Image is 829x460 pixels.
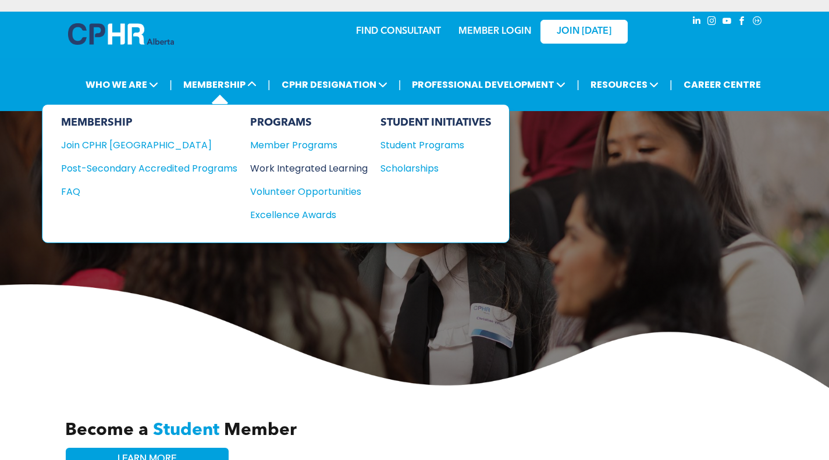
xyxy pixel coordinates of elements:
[680,74,764,95] a: CAREER CENTRE
[250,138,356,152] div: Member Programs
[380,138,492,152] a: Student Programs
[380,161,481,176] div: Scholarships
[670,73,673,97] li: |
[61,184,220,199] div: FAQ
[250,138,368,152] a: Member Programs
[380,116,492,129] div: STUDENT INITIATIVES
[153,422,219,439] span: Student
[61,138,237,152] a: Join CPHR [GEOGRAPHIC_DATA]
[61,138,220,152] div: Join CPHR [GEOGRAPHIC_DATA]
[399,73,401,97] li: |
[587,74,662,95] span: RESOURCES
[250,184,368,199] a: Volunteer Opportunities
[278,74,391,95] span: CPHR DESIGNATION
[721,15,734,30] a: youtube
[250,208,368,222] a: Excellence Awards
[61,161,237,176] a: Post-Secondary Accredited Programs
[250,161,356,176] div: Work Integrated Learning
[169,73,172,97] li: |
[557,26,611,37] span: JOIN [DATE]
[250,116,368,129] div: PROGRAMS
[61,116,237,129] div: MEMBERSHIP
[408,74,569,95] span: PROFESSIONAL DEVELOPMENT
[458,27,531,36] a: MEMBER LOGIN
[577,73,579,97] li: |
[751,15,764,30] a: Social network
[250,161,368,176] a: Work Integrated Learning
[380,138,481,152] div: Student Programs
[250,184,356,199] div: Volunteer Opportunities
[224,422,297,439] span: Member
[61,184,237,199] a: FAQ
[65,422,148,439] span: Become a
[736,15,749,30] a: facebook
[82,74,162,95] span: WHO WE ARE
[68,23,174,45] img: A blue and white logo for cp alberta
[540,20,628,44] a: JOIN [DATE]
[380,161,492,176] a: Scholarships
[691,15,703,30] a: linkedin
[356,27,441,36] a: FIND CONSULTANT
[250,208,356,222] div: Excellence Awards
[61,161,220,176] div: Post-Secondary Accredited Programs
[706,15,718,30] a: instagram
[180,74,260,95] span: MEMBERSHIP
[268,73,271,97] li: |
